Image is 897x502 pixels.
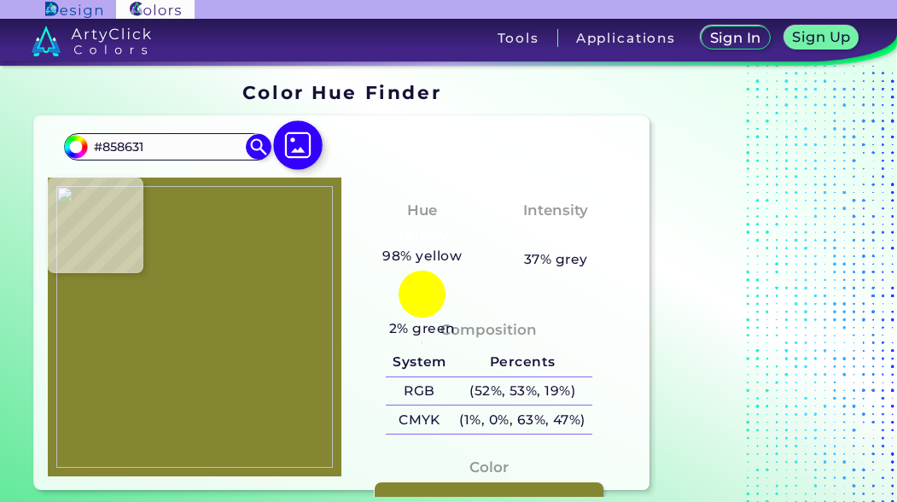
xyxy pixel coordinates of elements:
[453,377,592,406] h5: (52%, 53%, 19%)
[32,26,152,56] img: logo_artyclick_colors_white.svg
[386,377,452,406] h5: RGB
[88,135,247,158] input: type color..
[656,76,870,498] iframe: Advertisement
[712,32,758,44] h5: Sign In
[576,32,676,44] h3: Applications
[273,121,323,171] img: icon picture
[524,248,588,271] h5: 37% grey
[407,198,437,223] h4: Hue
[515,225,596,246] h3: Medium
[523,198,588,223] h4: Intensity
[704,27,767,49] a: Sign In
[498,32,539,44] h3: Tools
[386,348,452,376] h5: System
[469,455,509,480] h4: Color
[795,31,848,44] h5: Sign Up
[376,245,469,267] h5: 98% yellow
[389,225,456,246] h3: Yellow
[453,348,592,376] h5: Percents
[453,406,592,434] h5: (1%, 0%, 63%, 47%)
[56,186,334,468] img: debfb242-9870-4780-ba05-ecf89b7cf16c
[246,134,271,160] img: icon search
[386,406,452,434] h5: CMYK
[788,27,855,49] a: Sign Up
[440,318,537,342] h4: Composition
[45,2,102,18] img: ArtyClick Design logo
[242,79,441,105] h1: Color Hue Finder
